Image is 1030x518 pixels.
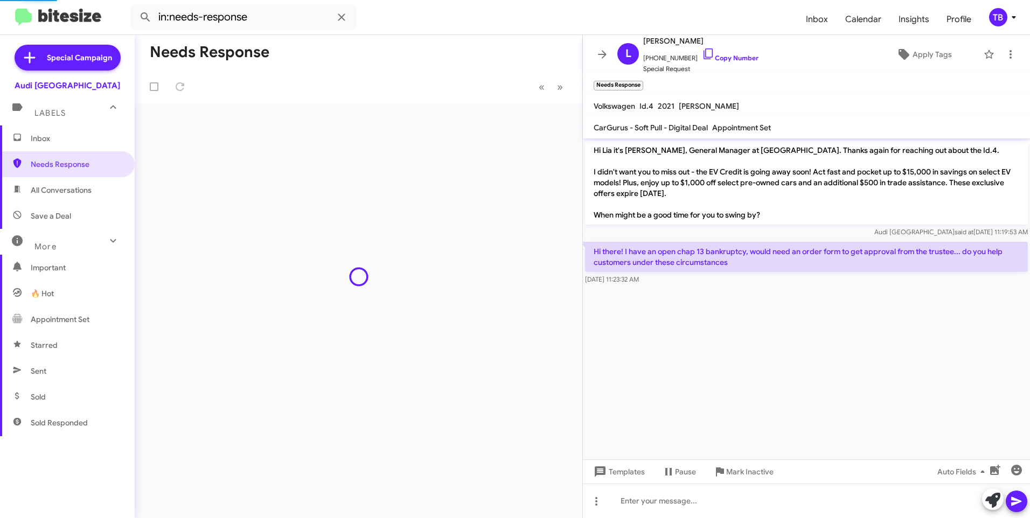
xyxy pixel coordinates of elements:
span: Special Request [643,64,758,74]
span: L [625,45,631,62]
a: Special Campaign [15,45,121,71]
h1: Needs Response [150,44,269,61]
span: 🔥 Hot [31,288,54,299]
span: » [557,80,563,94]
input: Search [130,4,357,30]
span: Pause [675,462,696,481]
span: Auto Fields [937,462,989,481]
span: More [34,242,57,251]
span: Inbox [31,133,122,144]
a: Copy Number [702,54,758,62]
span: [DATE] 11:23:32 AM [585,275,639,283]
span: Templates [591,462,645,481]
span: Save a Deal [31,211,71,221]
span: 2021 [658,101,674,111]
button: Templates [583,462,653,481]
p: Hi Lia it's [PERSON_NAME], General Manager at [GEOGRAPHIC_DATA]. Thanks again for reaching out ab... [585,141,1028,225]
p: Hi there! I have an open chap 13 bankruptcy, would need an order form to get approval from the tr... [585,242,1028,272]
span: Sold Responded [31,417,88,428]
button: Mark Inactive [705,462,782,481]
button: Previous [532,76,551,98]
span: Labels [34,108,66,118]
span: Needs Response [31,159,122,170]
span: Volkswagen [594,101,635,111]
span: Sold [31,391,46,402]
span: Sent [31,366,46,376]
span: Special Campaign [47,52,112,63]
span: [PERSON_NAME] [679,101,739,111]
a: Inbox [797,4,837,35]
span: Appointment Set [712,123,771,132]
div: TB [989,8,1007,26]
a: Insights [890,4,938,35]
span: Audi [GEOGRAPHIC_DATA] [DATE] 11:19:53 AM [874,228,1028,236]
span: said at [955,228,973,236]
span: Important [31,262,122,273]
span: Starred [31,340,58,351]
span: Apply Tags [913,45,952,64]
span: Id.4 [639,101,653,111]
button: Pause [653,462,705,481]
button: Auto Fields [929,462,998,481]
span: Mark Inactive [726,462,774,481]
nav: Page navigation example [533,76,569,98]
a: Calendar [837,4,890,35]
span: All Conversations [31,185,92,195]
button: Next [551,76,569,98]
small: Needs Response [594,81,643,90]
span: Appointment Set [31,314,89,325]
button: TB [980,8,1018,26]
span: « [539,80,545,94]
span: CarGurus - Soft Pull - Digital Deal [594,123,708,132]
div: Audi [GEOGRAPHIC_DATA] [15,80,120,91]
span: [PHONE_NUMBER] [643,47,758,64]
button: Apply Tags [869,45,978,64]
span: [PERSON_NAME] [643,34,758,47]
a: Profile [938,4,980,35]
